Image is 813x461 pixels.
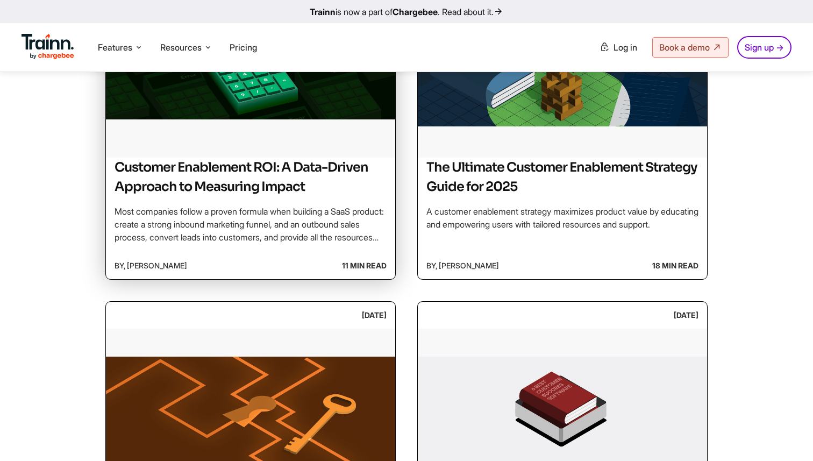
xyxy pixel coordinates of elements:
a: Sign up → [737,36,791,59]
b: Trainn [310,6,336,17]
span: Features [98,41,132,53]
div: [DATE] [674,306,698,324]
span: by, [PERSON_NAME] [115,257,187,275]
a: Pricing [230,42,257,53]
b: Chargebee [393,6,438,17]
a: Log in [593,38,644,57]
span: Log in [614,42,637,53]
span: by, [PERSON_NAME] [426,257,499,275]
b: 11 min read [342,257,387,275]
p: A customer enablement strategy maximizes product value by educating and empowering users with tai... [426,205,698,231]
img: Trainn Logo [22,34,74,60]
b: 18 min read [652,257,698,275]
h2: The Ultimate Customer Enablement Strategy Guide for 2025 [426,158,698,196]
span: Resources [160,41,202,53]
span: Book a demo [659,42,710,53]
iframe: Chat Widget [759,409,813,461]
p: Most companies follow a proven formula when building a SaaS product: create a strong inbound mark... [115,205,387,244]
div: [DATE] [362,306,387,324]
a: Book a demo [652,37,729,58]
h2: Customer Enablement ROI: A Data-Driven Approach to Measuring Impact [115,158,387,196]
